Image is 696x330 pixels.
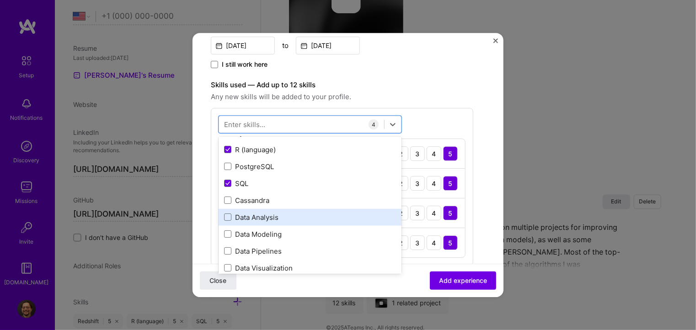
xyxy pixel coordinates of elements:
[439,276,487,285] span: Add experience
[369,119,379,129] div: 4
[443,206,458,220] div: 5
[224,229,396,239] div: Data Modeling
[200,271,236,290] button: Close
[427,235,441,250] div: 4
[224,179,396,188] div: SQL
[222,60,268,69] span: I still work here
[443,176,458,191] div: 5
[211,80,473,90] label: Skills used — Add up to 12 skills
[427,146,441,161] div: 4
[224,120,265,129] div: Enter skills...
[224,246,396,256] div: Data Pipelines
[282,41,289,50] div: to
[427,176,441,191] div: 4
[410,235,425,250] div: 3
[224,145,396,154] div: R (language)
[296,37,360,54] input: Date
[210,276,227,285] span: Close
[211,37,275,54] input: Date
[430,271,496,290] button: Add experience
[427,206,441,220] div: 4
[211,91,473,102] span: Any new skills will be added to your profile.
[493,38,498,48] button: Close
[224,196,396,205] div: Cassandra
[410,176,425,191] div: 3
[224,263,396,273] div: Data Visualization
[410,146,425,161] div: 3
[410,206,425,220] div: 3
[443,235,458,250] div: 5
[224,213,396,222] div: Data Analysis
[224,162,396,171] div: PostgreSQL
[443,146,458,161] div: 5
